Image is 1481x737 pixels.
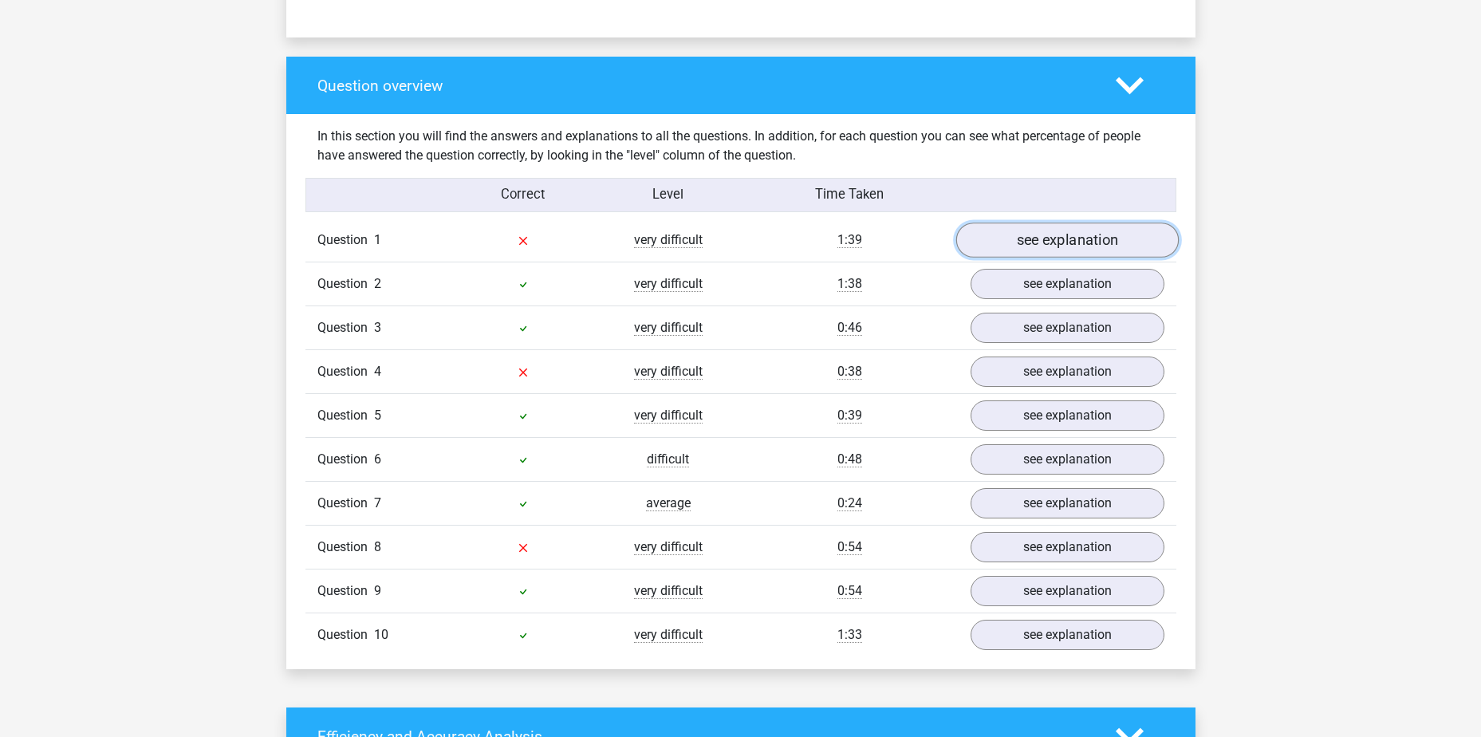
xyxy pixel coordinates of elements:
[971,313,1164,343] a: see explanation
[374,583,381,598] span: 9
[374,627,388,642] span: 10
[374,320,381,335] span: 3
[634,539,703,555] span: very difficult
[971,357,1164,387] a: see explanation
[305,127,1176,165] div: In this section you will find the answers and explanations to all the questions. In addition, for...
[596,185,741,205] div: Level
[317,538,374,557] span: Question
[317,406,374,425] span: Question
[374,408,381,423] span: 5
[634,276,703,292] span: very difficult
[971,532,1164,562] a: see explanation
[317,318,374,337] span: Question
[374,364,381,379] span: 4
[634,320,703,336] span: very difficult
[317,362,374,381] span: Question
[317,494,374,513] span: Question
[837,408,862,424] span: 0:39
[634,408,703,424] span: very difficult
[317,231,374,250] span: Question
[374,276,381,291] span: 2
[374,539,381,554] span: 8
[837,495,862,511] span: 0:24
[634,364,703,380] span: very difficult
[837,364,862,380] span: 0:38
[971,620,1164,650] a: see explanation
[837,320,862,336] span: 0:46
[317,625,374,644] span: Question
[740,185,958,205] div: Time Taken
[837,451,862,467] span: 0:48
[971,488,1164,518] a: see explanation
[837,232,862,248] span: 1:39
[971,400,1164,431] a: see explanation
[955,223,1178,258] a: see explanation
[317,274,374,294] span: Question
[647,451,689,467] span: difficult
[837,627,862,643] span: 1:33
[451,185,596,205] div: Correct
[374,232,381,247] span: 1
[837,539,862,555] span: 0:54
[374,451,381,467] span: 6
[646,495,691,511] span: average
[317,450,374,469] span: Question
[971,444,1164,475] a: see explanation
[317,581,374,601] span: Question
[634,583,703,599] span: very difficult
[837,583,862,599] span: 0:54
[317,77,1092,95] h4: Question overview
[837,276,862,292] span: 1:38
[634,232,703,248] span: very difficult
[971,576,1164,606] a: see explanation
[971,269,1164,299] a: see explanation
[374,495,381,510] span: 7
[634,627,703,643] span: very difficult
